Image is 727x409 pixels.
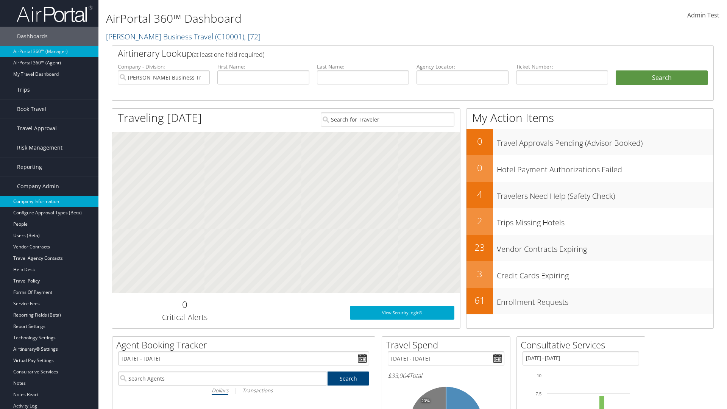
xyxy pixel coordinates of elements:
[17,27,48,46] span: Dashboards
[687,4,719,27] a: Admin Test
[118,110,202,126] h1: Traveling [DATE]
[466,288,713,314] a: 61Enrollment Requests
[466,261,713,288] a: 3Credit Cards Expiring
[521,339,645,351] h2: Consultative Services
[17,158,42,176] span: Reporting
[217,63,309,70] label: First Name:
[497,293,713,308] h3: Enrollment Requests
[466,241,493,254] h2: 23
[497,214,713,228] h3: Trips Missing Hotels
[537,373,541,378] tspan: 10
[118,47,658,60] h2: Airtinerary Lookup
[388,372,409,380] span: $33,004
[317,63,409,70] label: Last Name:
[321,112,454,126] input: Search for Traveler
[466,110,713,126] h1: My Action Items
[17,138,62,157] span: Risk Management
[497,134,713,148] h3: Travel Approvals Pending (Advisor Booked)
[616,70,708,86] button: Search
[466,267,493,280] h2: 3
[118,63,210,70] label: Company - Division:
[17,119,57,138] span: Travel Approval
[118,372,327,386] input: Search Agents
[388,372,504,380] h6: Total
[421,399,430,403] tspan: 23%
[106,31,261,42] a: [PERSON_NAME] Business Travel
[466,155,713,182] a: 0Hotel Payment Authorizations Failed
[466,182,713,208] a: 4Travelers Need Help (Safety Check)
[466,214,493,227] h2: 2
[116,339,375,351] h2: Agent Booking Tracker
[118,298,251,311] h2: 0
[417,63,509,70] label: Agency Locator:
[497,187,713,201] h3: Travelers Need Help (Safety Check)
[466,208,713,235] a: 2Trips Missing Hotels
[192,50,264,59] span: (at least one field required)
[215,31,244,42] span: ( C10001 )
[328,372,370,386] a: Search
[466,188,493,201] h2: 4
[17,100,46,119] span: Book Travel
[242,387,273,394] i: Transactions
[466,235,713,261] a: 23Vendor Contracts Expiring
[497,267,713,281] h3: Credit Cards Expiring
[386,339,510,351] h2: Travel Spend
[17,80,30,99] span: Trips
[17,5,92,23] img: airportal-logo.png
[212,387,228,394] i: Dollars
[118,312,251,323] h3: Critical Alerts
[118,386,369,395] div: |
[244,31,261,42] span: , [ 72 ]
[466,129,713,155] a: 0Travel Approvals Pending (Advisor Booked)
[466,161,493,174] h2: 0
[497,161,713,175] h3: Hotel Payment Authorizations Failed
[106,11,515,27] h1: AirPortal 360™ Dashboard
[536,392,541,396] tspan: 7.5
[466,294,493,307] h2: 61
[466,135,493,148] h2: 0
[516,63,608,70] label: Ticket Number:
[350,306,454,320] a: View SecurityLogic®
[17,177,59,196] span: Company Admin
[497,240,713,254] h3: Vendor Contracts Expiring
[687,11,719,19] span: Admin Test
